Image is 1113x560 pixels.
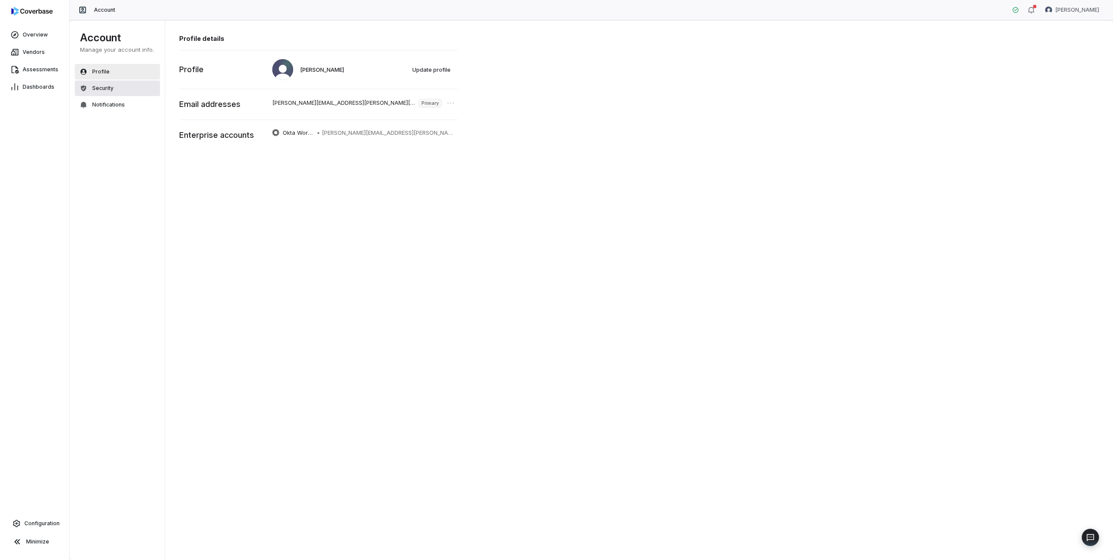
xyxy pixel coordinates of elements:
[23,66,58,73] span: Assessments
[179,34,458,43] h1: Profile details
[3,533,66,550] button: Minimize
[75,80,160,96] button: Security
[272,129,279,136] img: Okta Workforce
[1045,7,1052,13] img: Mike Phillips avatar
[23,31,48,38] span: Overview
[92,101,125,108] span: Notifications
[179,99,241,110] p: Email addresses
[92,68,110,75] span: Profile
[80,31,155,45] h1: Account
[445,98,456,108] button: Open menu
[2,79,67,95] a: Dashboards
[75,64,160,80] button: Profile
[80,46,155,53] p: Manage your account info.
[272,99,417,107] p: [PERSON_NAME][EMAIL_ADDRESS][PERSON_NAME][DOMAIN_NAME]
[179,130,254,141] p: Enterprise accounts
[283,129,315,137] p: Okta Workforce
[26,538,49,545] span: Minimize
[1056,7,1099,13] span: [PERSON_NAME]
[11,7,53,16] img: logo-D7KZi-bG.svg
[92,85,114,92] span: Security
[23,49,45,56] span: Vendors
[300,66,344,73] span: [PERSON_NAME]
[317,129,456,137] span: • [PERSON_NAME][EMAIL_ADDRESS][PERSON_NAME][DOMAIN_NAME]
[179,64,204,75] p: Profile
[2,62,67,77] a: Assessments
[75,97,160,113] button: Notifications
[94,7,115,13] span: Account
[24,520,60,527] span: Configuration
[419,99,441,107] span: Primary
[23,83,54,90] span: Dashboards
[2,27,67,43] a: Overview
[272,59,293,80] img: Mike Phillips
[408,63,456,76] button: Update profile
[3,516,66,531] a: Configuration
[2,44,67,60] a: Vendors
[1040,3,1104,17] button: Mike Phillips avatar[PERSON_NAME]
